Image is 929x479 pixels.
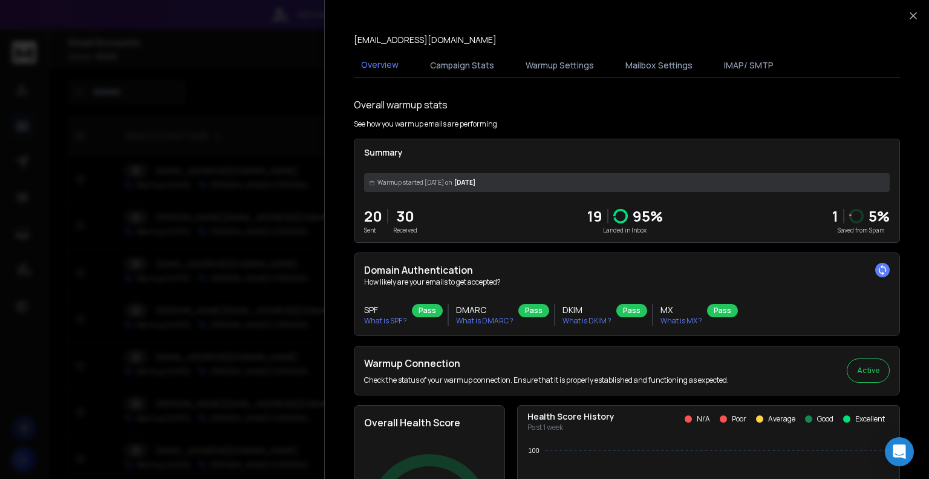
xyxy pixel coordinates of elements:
[364,316,407,326] p: What is SPF ?
[364,263,890,277] h2: Domain Authentication
[364,277,890,287] p: How likely are your emails to get accepted?
[660,304,702,316] h3: MX
[364,173,890,192] div: [DATE]
[354,97,448,112] h1: Overall warmup stats
[717,52,781,79] button: IMAP/ SMTP
[527,411,614,423] p: Health Score History
[518,304,549,317] div: Pass
[364,415,495,430] h2: Overall Health Score
[817,414,833,424] p: Good
[412,304,443,317] div: Pass
[354,51,406,79] button: Overview
[364,206,382,226] p: 20
[697,414,710,424] p: N/A
[587,226,663,235] p: Landed in Inbox
[562,304,611,316] h3: DKIM
[562,316,611,326] p: What is DKIM ?
[423,52,501,79] button: Campaign Stats
[618,52,700,79] button: Mailbox Settings
[364,304,407,316] h3: SPF
[869,206,890,226] p: 5 %
[633,206,663,226] p: 95 %
[660,316,702,326] p: What is MX ?
[707,304,738,317] div: Pass
[885,437,914,466] div: Open Intercom Messenger
[832,226,890,235] p: Saved from Spam
[364,356,729,371] h2: Warmup Connection
[393,206,417,226] p: 30
[527,423,614,432] p: Past 1 week
[855,414,885,424] p: Excellent
[518,52,601,79] button: Warmup Settings
[832,206,838,226] strong: 1
[732,414,746,424] p: Poor
[364,375,729,385] p: Check the status of your warmup connection. Ensure that it is properly established and functionin...
[616,304,647,317] div: Pass
[354,34,497,46] p: [EMAIL_ADDRESS][DOMAIN_NAME]
[354,119,497,129] p: See how you warmup emails are performing
[456,304,513,316] h3: DMARC
[587,206,602,226] p: 19
[528,447,539,454] tspan: 100
[364,226,382,235] p: Sent
[768,414,795,424] p: Average
[377,178,452,187] span: Warmup started [DATE] on
[393,226,417,235] p: Received
[456,316,513,326] p: What is DMARC ?
[847,358,890,383] button: Active
[364,147,890,159] p: Summary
